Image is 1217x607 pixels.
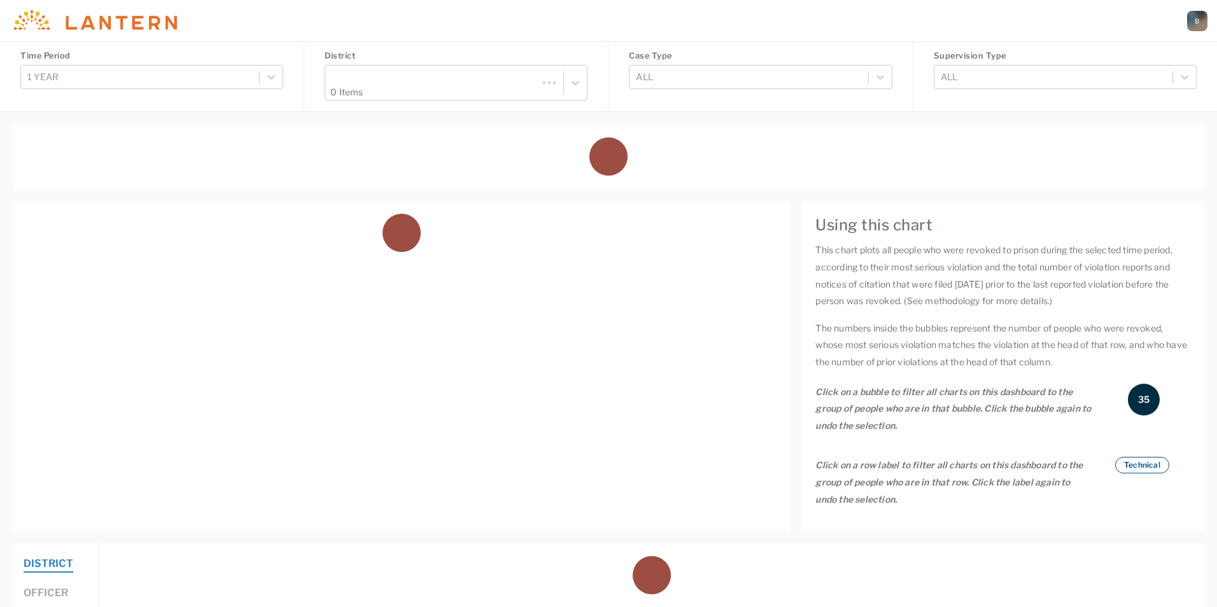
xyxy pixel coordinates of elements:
h4: Supervision Type [934,50,1197,62]
div: 0 Items [325,66,538,100]
div: 35 [1128,384,1160,415]
h4: Using this chart [815,214,1192,237]
h4: Case Type [629,50,892,62]
h4: Time Period [20,50,283,62]
button: District [24,556,73,573]
div: Technical [1115,457,1169,473]
img: Lantern [10,10,177,31]
a: B [1187,11,1207,31]
p: Click on a bubble to filter all charts on this dashboard to the group of people who are in that b... [815,384,1093,435]
button: Officer [24,585,68,602]
p: This chart plots all people who were revoked to prison during the selected time period, according... [815,242,1192,309]
p: The numbers inside the bubbles represent the number of people who were revoked, whose most seriou... [815,320,1192,371]
h4: District [325,50,587,62]
p: Click on a row label to filter all charts on this dashboard to the group of people who are in tha... [815,457,1093,508]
